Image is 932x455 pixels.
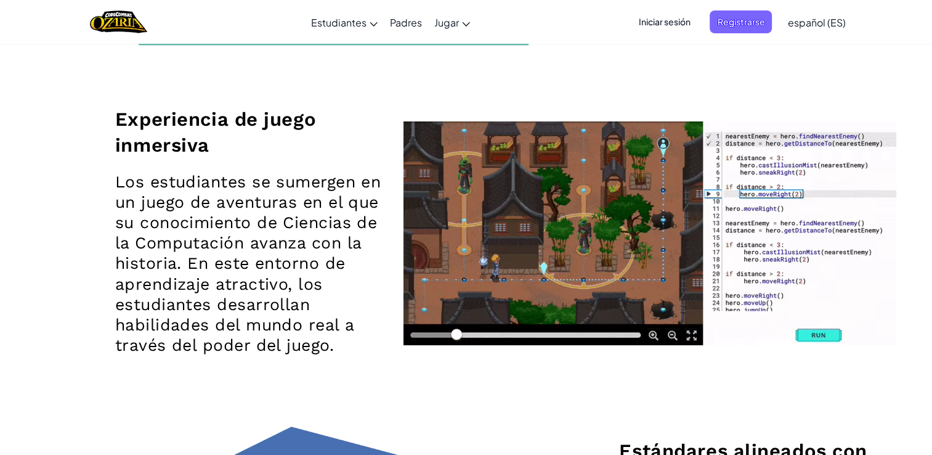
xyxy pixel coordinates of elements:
p: Los estudiantes se sumergen en un juego de aventuras en el que su conocimiento de Ciencias de la ... [115,171,385,356]
a: Ozaria by CodeCombat logo [90,9,147,35]
h2: Experiencia de juego inmersiva [115,107,385,158]
img: Home [90,9,147,35]
span: Estudiantes [311,16,367,29]
span: español (ES) [787,16,845,29]
span: Jugar [434,16,459,29]
button: Registrarse [710,10,772,33]
a: Jugar [428,6,476,39]
button: Iniciar sesión [631,10,697,33]
a: Padres [384,6,428,39]
a: español (ES) [781,6,851,39]
a: Estudiantes [305,6,384,39]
